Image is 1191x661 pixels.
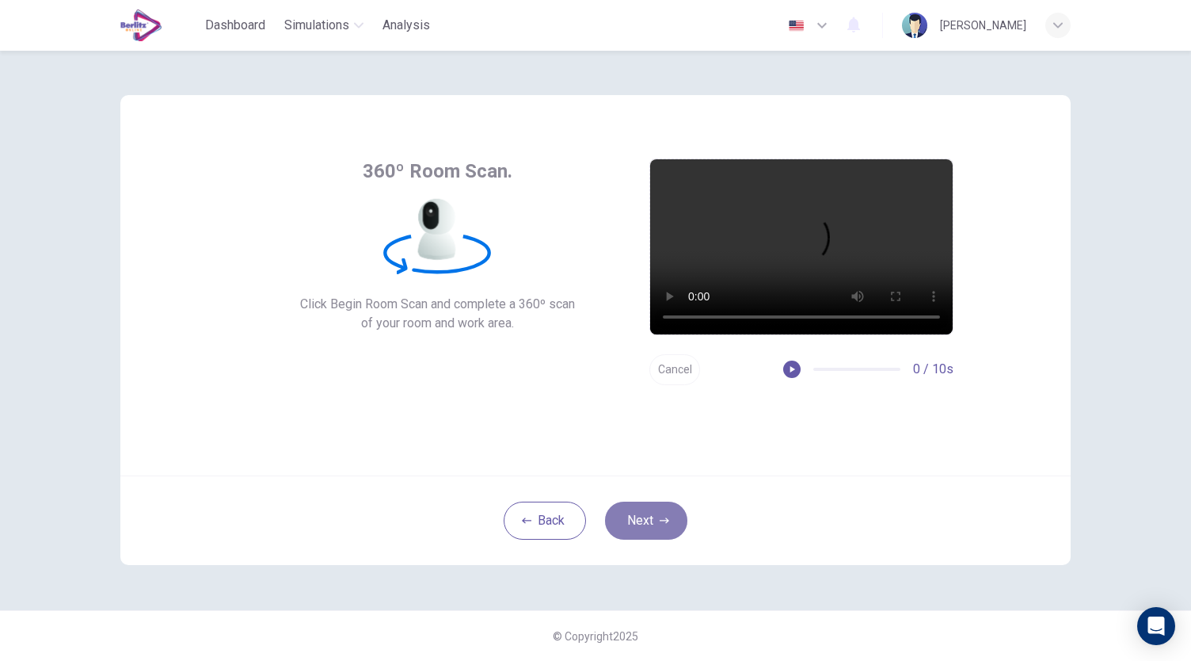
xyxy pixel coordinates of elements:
[300,314,575,333] span: of your room and work area.
[605,502,687,540] button: Next
[284,16,349,35] span: Simulations
[363,159,512,184] span: 360º Room Scan.
[300,295,575,314] span: Click Begin Room Scan and complete a 360º scan
[913,360,953,379] span: 0 / 10s
[376,11,436,40] button: Analysis
[120,10,162,41] img: EduSynch logo
[382,16,430,35] span: Analysis
[278,11,370,40] button: Simulations
[902,13,927,38] img: Profile picture
[649,354,700,385] button: Cancel
[786,20,806,32] img: en
[205,16,265,35] span: Dashboard
[199,11,272,40] button: Dashboard
[1137,607,1175,645] div: Open Intercom Messenger
[553,630,638,643] span: © Copyright 2025
[940,16,1026,35] div: [PERSON_NAME]
[504,502,586,540] button: Back
[120,10,199,41] a: EduSynch logo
